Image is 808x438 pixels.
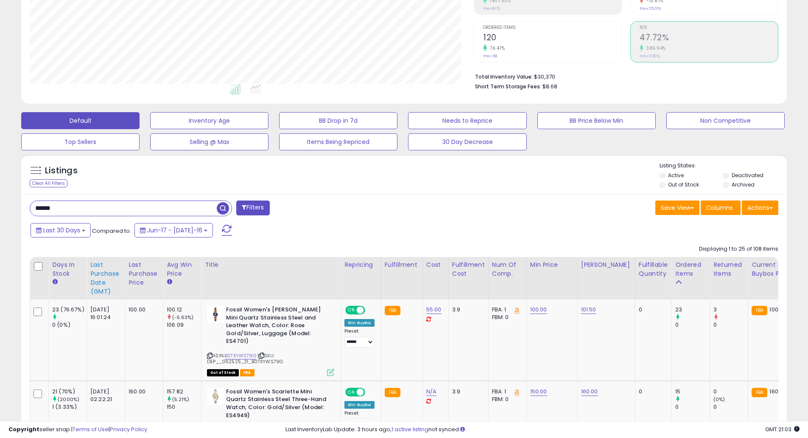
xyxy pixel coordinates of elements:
[713,403,748,411] div: 0
[639,306,665,314] div: 0
[452,260,485,278] div: Fulfillment Cost
[346,307,357,314] span: ON
[52,278,57,286] small: Days In Stock.
[713,306,748,314] div: 3
[542,82,557,90] span: $8.68
[90,388,118,403] div: [DATE] 02:22:21
[675,403,710,411] div: 0
[492,260,523,278] div: Num of Comp.
[344,260,377,269] div: Repricing
[483,54,497,59] small: Prev: 68
[408,133,526,150] button: 30 Day Decrease
[666,112,785,129] button: Non Competitive
[752,388,767,397] small: FBA
[701,201,741,215] button: Columns
[150,133,268,150] button: Selling @ Max
[129,306,157,314] div: 100.00
[639,260,668,278] div: Fulfillable Quantity
[640,54,660,59] small: Prev: 9.80%
[167,306,201,314] div: 100.12
[129,388,157,396] div: 160.00
[172,396,189,403] small: (5.21%)
[732,172,763,179] label: Deactivated
[205,260,337,269] div: Title
[530,387,547,396] a: 150.00
[344,328,375,348] div: Preset:
[279,112,397,129] button: BB Drop in 7d
[30,179,67,187] div: Clear All Filters
[285,426,800,434] div: Last InventoryLab Update: 3 hours ago, not synced.
[52,260,83,278] div: Days In Stock
[675,321,710,329] div: 0
[385,388,400,397] small: FBA
[655,201,699,215] button: Save View
[391,425,428,433] a: 1 active listing
[643,45,666,51] small: 386.94%
[58,396,79,403] small: (2000%)
[640,33,778,44] h2: 47.72%
[483,25,621,30] span: Ordered Items
[769,387,778,396] span: 160
[492,306,520,314] div: FBA: 1
[713,260,744,278] div: Returned Items
[765,425,800,433] span: 2025-08-16 21:03 GMT
[581,260,632,269] div: [PERSON_NAME]
[167,278,172,286] small: Avg Win Price.
[530,260,574,269] div: Min Price
[52,388,87,396] div: 21 (70%)
[452,306,482,314] div: 3.9
[207,369,239,376] span: All listings that are currently out of stock and unavailable for purchase on Amazon
[426,387,436,396] a: N/A
[8,425,39,433] strong: Copyright
[150,112,268,129] button: Inventory Age
[452,388,482,396] div: 3.9
[706,203,733,212] span: Columns
[52,403,87,411] div: 1 (3.33%)
[475,73,533,80] b: Total Inventory Value:
[90,260,121,296] div: Last Purchase Date (GMT)
[581,387,598,396] a: 160.00
[492,396,520,403] div: FBM: 0
[640,25,778,30] span: ROI
[167,403,201,411] div: 150
[537,112,656,129] button: BB Price Below Min
[639,388,665,396] div: 0
[279,133,397,150] button: Items Being Repriced
[207,306,224,323] img: 31MW9l5LrUL._SL40_.jpg
[224,352,256,359] a: B07XYWS79G
[45,165,78,177] h5: Listings
[713,388,748,396] div: 0
[742,201,778,215] button: Actions
[483,6,500,11] small: Prev: $170
[713,396,725,403] small: (0%)
[475,71,772,81] li: $30,370
[31,223,91,237] button: Last 30 Days
[90,306,118,321] div: [DATE] 16:01:24
[73,425,109,433] a: Terms of Use
[226,306,329,348] b: Fossil Women's [PERSON_NAME] Mini Quartz Stainless Steel and Leather Watch, Color: Rose Gold/Silv...
[207,388,224,405] img: 31k667VxDQL._SL40_.jpg
[492,388,520,396] div: FBA: 1
[699,245,778,253] div: Displaying 1 to 25 of 108 items
[92,227,131,235] span: Compared to:
[364,388,377,396] span: OFF
[8,426,147,434] div: seller snap | |
[172,314,193,321] small: (-5.63%)
[668,181,699,188] label: Out of Stock
[675,388,710,396] div: 15
[752,306,767,315] small: FBA
[134,223,213,237] button: Jun-17 - [DATE]-16
[752,260,795,278] div: Current Buybox Price
[344,401,375,409] div: Win BuyBox
[660,162,787,170] p: Listing States:
[236,201,269,215] button: Filters
[167,260,198,278] div: Avg Win Price
[346,388,357,396] span: ON
[475,83,541,90] b: Short Term Storage Fees:
[21,112,140,129] button: Default
[167,388,201,396] div: 157.82
[207,352,283,365] span: | SKU: DEP__062525_21_B07XYWS79G
[385,306,400,315] small: FBA
[713,321,748,329] div: 0
[207,306,334,375] div: ASIN:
